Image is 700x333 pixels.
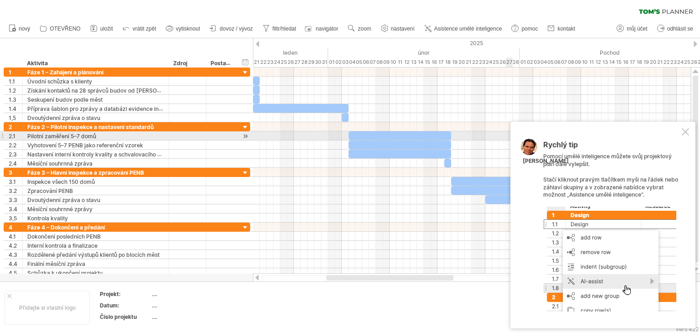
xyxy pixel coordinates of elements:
div: Středa, 19. března 2025 [643,57,649,67]
div: Středa, 22. ledna 2025 [260,57,267,67]
div: Pondělí, 24. února 2025 [485,57,492,67]
font: 2.1 [9,133,15,140]
div: Pátek, 31. ledna 2025 [321,57,328,67]
font: 18 let [636,59,642,75]
font: Pilotní zaměření 5–7 domů [27,133,96,140]
a: zoom [345,23,374,35]
font: 22 [260,59,267,65]
div: Středa, 12. února 2025 [403,57,410,67]
font: [PERSON_NAME] [523,157,569,164]
font: 30 [315,59,321,65]
a: vrátit zpět [120,23,159,35]
font: 28 [513,59,519,65]
div: Čtvrtek, 20. března 2025 [649,57,656,67]
div: Středa, 12. března 2025 [595,57,602,67]
font: 02 [527,59,533,65]
font: leden [283,49,298,56]
font: kontakt [557,26,575,32]
font: vytisknout [176,26,200,32]
div: Pondělí, 3. března 2025 [533,57,540,67]
font: 11 [589,59,594,65]
font: 1,5 [9,114,16,121]
font: 14 [418,59,423,65]
div: Neděle, 9. února 2025 [383,57,390,67]
font: navigátor [316,26,338,32]
div: Čtvrtek, 13. února 2025 [410,57,417,67]
div: Sobota, 8. března 2025 [567,57,574,67]
font: 08 [376,59,383,65]
font: 2.2 [9,142,16,149]
font: 15 [616,59,622,65]
div: Neděle, 2. března 2025 [526,57,533,67]
font: odhlásit se [667,26,693,32]
div: Pátek, 21. března 2025 [656,57,663,67]
div: Středa, 19. února 2025 [451,57,458,67]
div: Sobota, 22. března 2025 [663,57,670,67]
div: Úterý, 18. března 2025 [636,57,643,67]
div: Středa, 5. března 2025 [547,57,554,67]
font: 17 let [438,59,444,75]
font: 26 [691,59,697,65]
font: 04 [540,59,547,65]
font: 06 [363,59,369,65]
div: Pátek, 24. ledna 2025 [273,57,280,67]
div: Čtvrtek, 13. března 2025 [602,57,608,67]
font: 4,5 [9,270,17,276]
div: Neděle, 2. února 2025 [335,57,342,67]
div: Středa, 26. února 2025 [499,57,506,67]
font: Pomocí umělé inteligence můžete svůj projektový plán dále vylepšit. [543,153,672,167]
font: 19 [643,59,649,65]
div: Úterý, 11. února 2025 [396,57,403,67]
font: 2.4 [9,160,17,167]
div: Pondělí, 10. března 2025 [581,57,588,67]
font: 1.1 [9,78,15,85]
font: 3.4 [9,206,17,213]
font: 21 [254,59,259,65]
font: Dokončení posledních PENB [27,233,101,240]
font: Přidejte si vlastní logo [19,304,76,311]
font: Měsíční souhrnná zpráva [27,160,93,167]
font: filtr/hledat [273,26,296,32]
div: Sobota, 15. února 2025 [424,57,431,67]
div: přejděte k aktivitě [241,131,250,141]
font: .... [152,313,157,320]
font: 4.3 [9,251,17,258]
font: Kontrola kvality [27,215,68,222]
font: Projekt: [100,291,121,297]
a: pomoc [509,23,540,35]
a: nový [6,23,33,35]
div: Úterý, 25. února 2025 [492,57,499,67]
font: 07 [561,59,567,65]
font: Interní kontrola a finalizace [27,242,98,249]
div: Čtvrtek, 6. února 2025 [362,57,369,67]
div: Úterý, 25. března 2025 [684,57,690,67]
font: nový [19,26,30,32]
font: 01 [520,59,526,65]
a: kontakt [545,23,578,35]
font: 13 [411,59,417,65]
font: 23 [670,59,677,65]
font: 1.2 [9,87,16,94]
font: 02 [335,59,342,65]
font: 05 [356,59,362,65]
font: 2025 [470,40,483,47]
div: Pondělí, 24. března 2025 [677,57,684,67]
a: Asistence umělé inteligence [422,23,505,35]
font: 16 [432,59,437,65]
font: OTEVŘENO [50,26,80,32]
font: verš 422 [676,326,699,333]
font: Aktivita [27,60,48,67]
font: 10 [582,59,587,65]
div: Středa, 26. března 2025 [690,57,697,67]
font: 1.3 [9,96,16,103]
div: Neděle, 23. února 2025 [479,57,485,67]
div: Pondělí, 10. února 2025 [390,57,396,67]
font: Fáze 4 – Dokončení a předání [27,224,105,231]
font: 09 [383,59,390,65]
font: Číslo projektu [100,313,137,320]
font: 10 [391,59,396,65]
font: 01 [329,59,335,65]
font: 12 [404,59,410,65]
div: Pondělí, 3. února 2025 [342,57,349,67]
div: Neděle, 9. března 2025 [574,57,581,67]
